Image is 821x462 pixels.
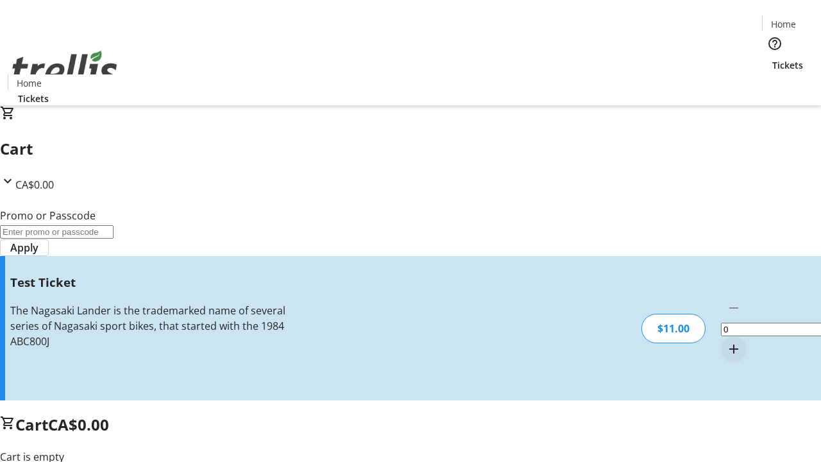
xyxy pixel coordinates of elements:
a: Home [8,76,49,90]
span: Home [771,17,796,31]
span: Tickets [772,58,803,72]
a: Tickets [8,92,59,105]
span: Tickets [18,92,49,105]
button: Cart [762,72,788,98]
button: Increment by one [721,336,747,362]
span: CA$0.00 [15,178,54,192]
a: Home [763,17,804,31]
a: Tickets [762,58,813,72]
img: Orient E2E Organization nSBodVTfVw's Logo [8,37,122,101]
div: $11.00 [641,314,706,343]
h3: Test Ticket [10,273,291,291]
div: The Nagasaki Lander is the trademarked name of several series of Nagasaki sport bikes, that start... [10,303,291,349]
span: CA$0.00 [48,414,109,435]
span: Apply [10,240,38,255]
span: Home [17,76,42,90]
button: Help [762,31,788,56]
